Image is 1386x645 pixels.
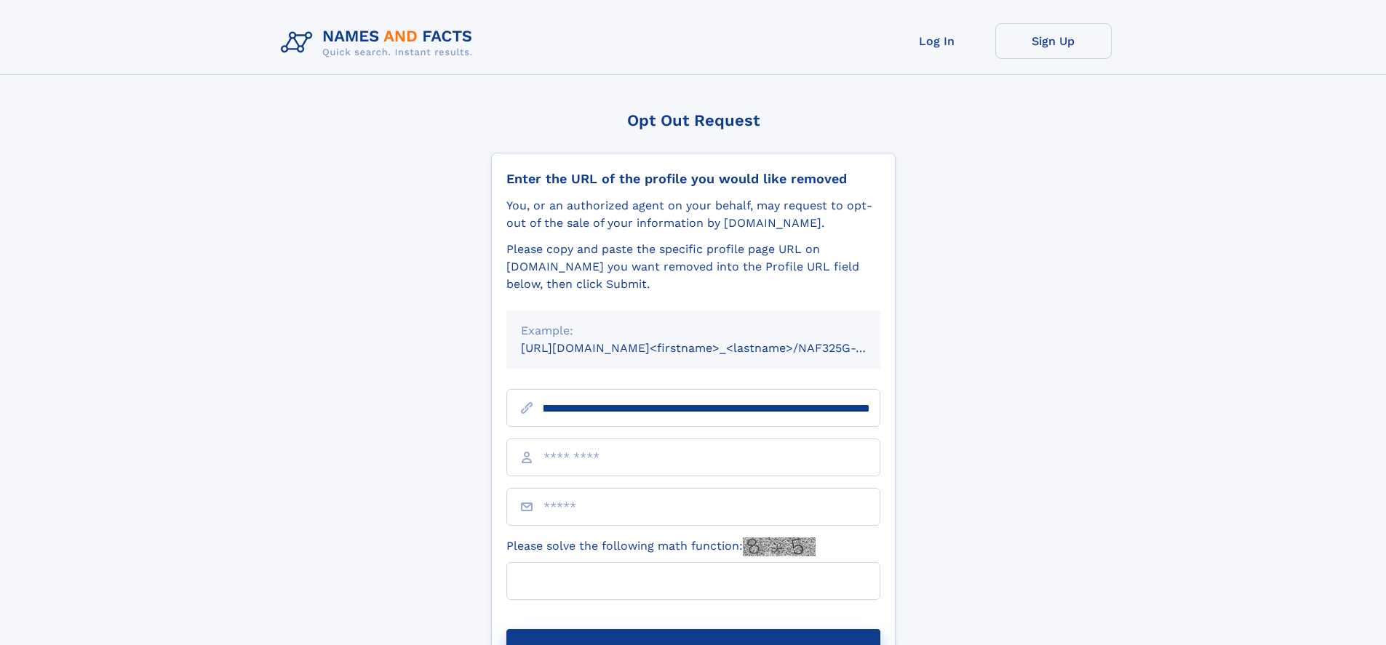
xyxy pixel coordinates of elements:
[506,197,880,232] div: You, or an authorized agent on your behalf, may request to opt-out of the sale of your informatio...
[506,241,880,293] div: Please copy and paste the specific profile page URL on [DOMAIN_NAME] you want removed into the Pr...
[275,23,485,63] img: Logo Names and Facts
[521,341,908,355] small: [URL][DOMAIN_NAME]<firstname>_<lastname>/NAF325G-xxxxxxxx
[491,111,896,129] div: Opt Out Request
[521,322,866,340] div: Example:
[995,23,1112,59] a: Sign Up
[506,171,880,187] div: Enter the URL of the profile you would like removed
[879,23,995,59] a: Log In
[506,537,816,556] label: Please solve the following math function:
